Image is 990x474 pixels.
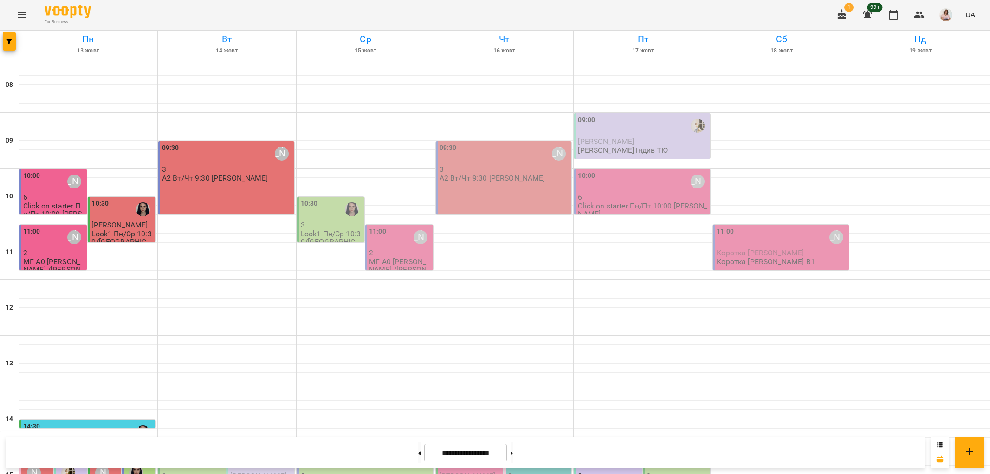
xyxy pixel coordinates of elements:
[162,165,292,173] p: 3
[578,137,634,146] span: [PERSON_NAME]
[6,358,13,369] h6: 13
[578,202,708,218] p: Click on starter Пн/Пт 10:00 [PERSON_NAME]
[23,202,85,226] p: Click on starter Пн/Пт 10:00 [PERSON_NAME]
[437,46,572,55] h6: 16 жовт
[23,258,85,282] p: МГ А0 [PERSON_NAME] /[PERSON_NAME]
[6,414,13,424] h6: 14
[162,174,268,182] p: А2 Вт/Чт 9:30 [PERSON_NAME]
[437,32,572,46] h6: Чт
[552,147,566,161] div: Ольга Шинкаренко
[275,147,289,161] div: Ольга Шинкаренко
[45,5,91,18] img: Voopty Logo
[6,136,13,146] h6: 09
[91,230,153,254] p: Look1 Пн/Ср 10:30/[GEOGRAPHIC_DATA]
[939,8,952,21] img: a9a10fb365cae81af74a091d218884a8.jpeg
[853,32,988,46] h6: Нд
[6,80,13,90] h6: 08
[162,143,179,153] label: 09:30
[440,174,545,182] p: А2 Вт/Чт 9:30 [PERSON_NAME]
[578,115,595,125] label: 09:00
[369,249,431,257] p: 2
[717,258,815,266] p: Коротка [PERSON_NAME] В1
[962,6,979,23] button: UA
[844,3,854,12] span: 1
[440,165,570,173] p: 3
[20,46,156,55] h6: 13 жовт
[829,230,843,244] div: Ольга Шинкаренко
[578,146,667,154] p: [PERSON_NAME] індив ТЮ
[91,221,148,229] span: [PERSON_NAME]
[414,230,427,244] div: Ольга Шинкаренко
[6,247,13,257] h6: 11
[136,425,150,439] img: Вікторія Матвійчук
[691,119,705,133] img: Сидорук Тетяна
[159,32,295,46] h6: Вт
[717,227,734,237] label: 11:00
[298,46,434,55] h6: 15 жовт
[23,249,85,257] p: 2
[91,199,109,209] label: 10:30
[578,171,595,181] label: 10:00
[301,230,362,254] p: Look1 Пн/Ср 10:30/[GEOGRAPHIC_DATA]
[67,175,81,188] div: Ольга Шинкаренко
[23,171,40,181] label: 10:00
[575,46,711,55] h6: 17 жовт
[301,199,318,209] label: 10:30
[714,46,849,55] h6: 18 жовт
[6,191,13,201] h6: 10
[440,143,457,153] label: 09:30
[691,175,705,188] div: Ольга Шинкаренко
[853,46,988,55] h6: 19 жовт
[575,32,711,46] h6: Пт
[23,422,40,432] label: 14:30
[714,32,849,46] h6: Сб
[369,227,386,237] label: 11:00
[20,32,156,46] h6: Пн
[345,202,359,216] img: Вікторія Матвійчук
[45,19,91,25] span: For Business
[369,258,431,282] p: МГ А0 [PERSON_NAME] /[PERSON_NAME]
[159,46,295,55] h6: 14 жовт
[67,230,81,244] div: Ольга Шинкаренко
[23,227,40,237] label: 11:00
[578,193,708,201] p: 6
[298,32,434,46] h6: Ср
[11,4,33,26] button: Menu
[717,248,804,257] span: Коротка [PERSON_NAME]
[136,202,150,216] img: Вікторія Матвійчук
[867,3,883,12] span: 99+
[6,303,13,313] h6: 12
[301,221,362,229] p: 3
[23,193,85,201] p: 6
[965,10,975,19] span: UA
